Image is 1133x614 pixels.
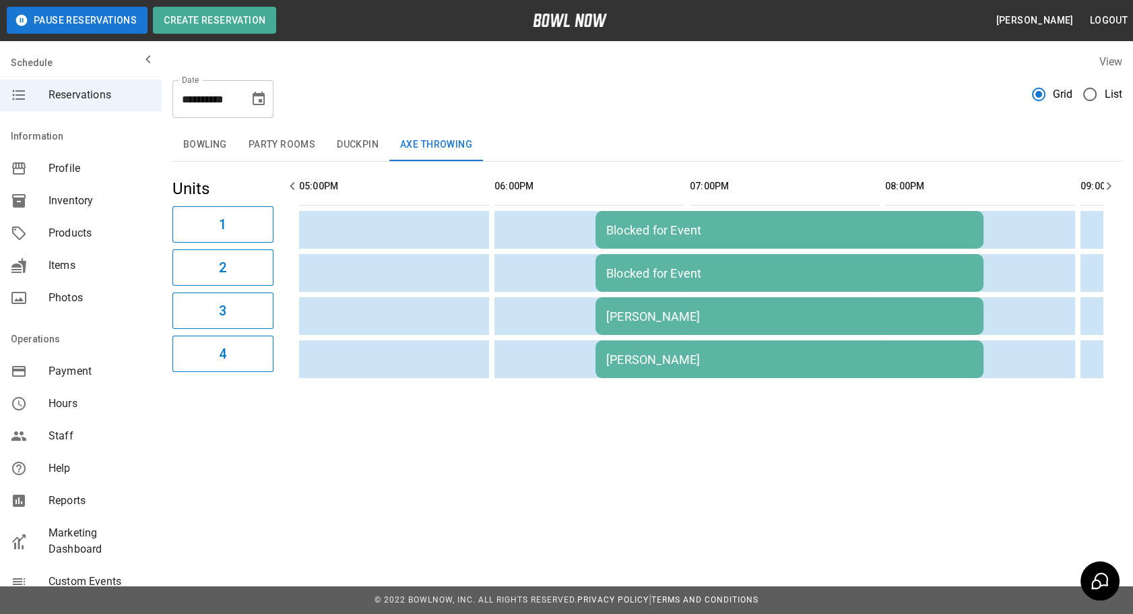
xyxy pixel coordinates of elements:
span: Products [48,225,151,241]
button: Bowling [172,129,238,161]
a: Terms and Conditions [651,595,758,605]
span: Reports [48,493,151,509]
span: Marketing Dashboard [48,525,151,557]
div: inventory tabs [172,129,1122,161]
button: 3 [172,293,273,329]
button: Pause Reservations [7,7,148,34]
button: 1 [172,206,273,243]
button: 2 [172,249,273,286]
label: View [1099,55,1122,68]
div: [PERSON_NAME] [606,352,973,367]
img: logo [533,13,607,27]
button: Party Rooms [238,129,326,161]
button: Choose date, selected date is Oct 9, 2025 [245,86,272,113]
div: Blocked for Event [606,223,973,237]
span: Reservations [48,87,151,103]
button: [PERSON_NAME] [990,8,1078,33]
button: Duckpin [326,129,389,161]
span: Payment [48,363,151,379]
button: Create Reservation [153,7,276,34]
span: List [1104,86,1122,102]
h6: 1 [219,214,226,235]
h6: 4 [219,343,226,365]
a: Privacy Policy [577,595,649,605]
th: 07:00PM [690,167,880,206]
span: Grid [1053,86,1073,102]
th: 06:00PM [494,167,684,206]
span: © 2022 BowlNow, Inc. All Rights Reserved. [375,595,577,605]
div: [PERSON_NAME] [606,309,973,324]
span: Help [48,460,151,477]
span: Inventory [48,193,151,209]
button: Axe Throwing [389,129,483,161]
button: 4 [172,336,273,372]
span: Custom Events [48,574,151,590]
span: Photos [48,290,151,306]
h6: 3 [219,300,226,321]
div: Blocked for Event [606,266,973,280]
span: Staff [48,428,151,444]
h6: 2 [219,257,226,278]
span: Hours [48,396,151,412]
h5: Units [172,178,273,199]
th: 05:00PM [299,167,489,206]
button: Logout [1085,8,1133,33]
span: Profile [48,160,151,177]
span: Items [48,257,151,274]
